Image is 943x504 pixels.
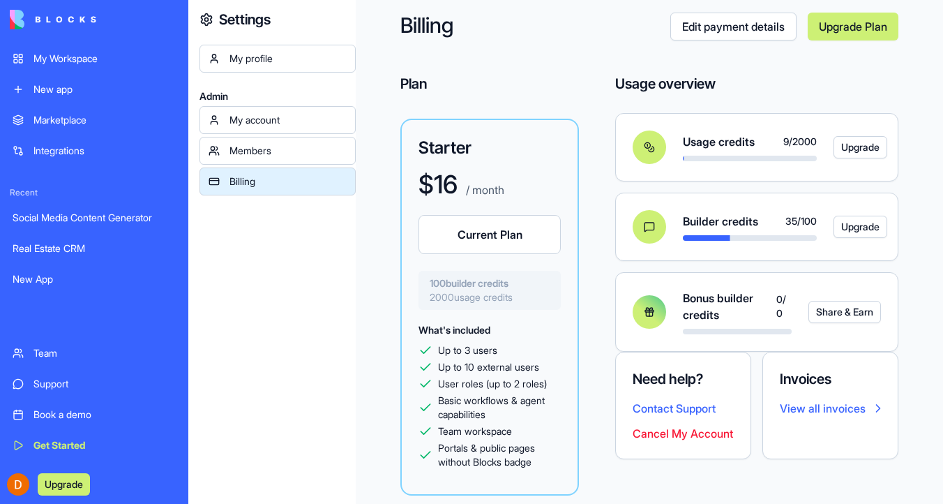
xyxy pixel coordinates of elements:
button: Cancel My Account [633,425,733,442]
div: My profile [229,52,347,66]
a: Support [4,370,184,398]
div: My account [229,113,347,127]
span: Up to 10 external users [438,360,539,374]
a: Upgrade [833,136,864,158]
div: Get Started [33,438,176,452]
a: Marketplace [4,106,184,134]
p: / month [463,181,504,198]
span: 35 / 100 [785,214,817,228]
a: Get Started [4,431,184,459]
span: 100 builder credits [430,276,550,290]
img: logo [10,10,96,29]
a: Upgrade Plan [808,13,898,40]
button: Upgrade [833,136,887,158]
a: Team [4,339,184,367]
a: New App [4,265,184,293]
a: Edit payment details [670,13,797,40]
span: Admin [199,89,356,103]
h3: Starter [418,137,561,159]
div: Book a demo [33,408,176,422]
div: Marketplace [33,113,176,127]
span: Basic workflows & agent capabilities [438,394,561,422]
span: Usage credits [683,133,755,150]
a: Upgrade [38,477,90,491]
a: Integrations [4,137,184,165]
div: New app [33,82,176,96]
div: Social Media Content Generator [13,211,176,225]
a: Upgrade [833,216,864,238]
button: Upgrade [38,473,90,496]
button: Current Plan [418,215,561,254]
button: Upgrade [833,216,887,238]
div: New App [13,272,176,286]
div: Billing [229,175,347,188]
a: Social Media Content Generator [4,204,184,232]
h2: Billing [400,13,670,40]
h4: Invoices [780,369,881,389]
span: Team workspace [438,424,512,438]
span: Bonus builder credits [683,290,776,323]
span: Recent [4,187,184,198]
h4: Plan [400,74,579,94]
span: User roles (up to 2 roles) [438,377,547,391]
h1: $ 16 [418,170,458,198]
a: Members [199,137,356,165]
img: ACg8ocLSeJkyUoAhq7NkxDHORxcvtp8LP0p_fCtiPo6zwupweeCzTA=s96-c [7,473,29,496]
div: My Workspace [33,52,176,66]
span: Builder credits [683,213,758,230]
div: Integrations [33,144,176,158]
h4: Need help? [633,369,734,389]
span: 9 / 2000 [783,135,817,149]
h4: Usage overview [615,74,716,94]
a: Starter$16 / monthCurrent Plan100builder credits2000usage creditsWhat's includedUp to 3 usersUp t... [400,119,579,496]
a: My account [199,106,356,134]
span: Up to 3 users [438,343,497,357]
a: My profile [199,45,356,73]
span: Portals & public pages without Blocks badge [438,441,561,469]
h4: Settings [219,10,271,29]
a: My Workspace [4,45,184,73]
span: What's included [418,324,490,336]
a: View all invoices [780,400,881,417]
div: Support [33,377,176,391]
a: Book a demo [4,401,184,429]
button: Share & Earn [808,301,881,323]
a: Real Estate CRM [4,235,184,262]
span: 2000 usage credits [430,290,550,304]
div: Team [33,346,176,360]
div: Members [229,144,347,158]
a: New app [4,75,184,103]
button: Contact Support [633,400,716,417]
span: 0 / 0 [776,292,792,320]
div: Real Estate CRM [13,242,176,255]
a: Billing [199,168,356,195]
